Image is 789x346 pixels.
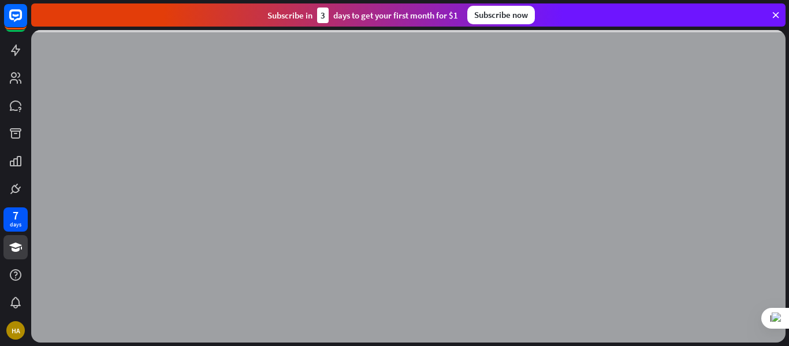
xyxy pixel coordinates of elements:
div: Subscribe in days to get your first month for $1 [267,8,458,23]
div: HA [6,321,25,340]
div: Subscribe now [467,6,535,24]
div: days [10,221,21,229]
div: 3 [317,8,329,23]
div: 7 [13,210,18,221]
a: 7 days [3,207,28,232]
